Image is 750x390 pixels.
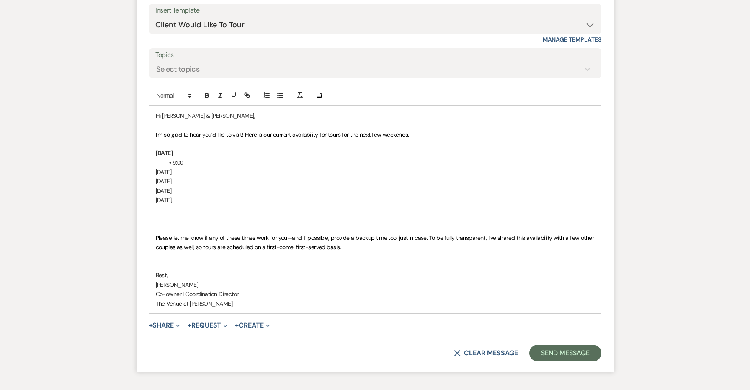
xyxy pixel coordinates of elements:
button: Send Message [529,345,601,361]
p: [DATE], [156,195,595,205]
strong: [DATE] [156,149,173,157]
p: [DATE] [156,186,595,195]
p: [DATE] [156,167,595,177]
div: Insert Template [155,5,595,17]
span: + [188,322,191,329]
span: + [235,322,239,329]
span: + [149,322,153,329]
span: Please let me know if any of these times work for you—and if possible, provide a backup time too,... [156,234,595,251]
li: 9:00 [164,158,595,167]
button: Share [149,322,180,329]
a: Manage Templates [543,36,601,43]
p: [DATE] [156,177,595,186]
div: Select topics [156,63,200,75]
button: Create [235,322,270,329]
span: Best, [156,271,168,279]
span: [PERSON_NAME] [156,281,198,289]
span: I’m so glad to hear you’d like to visit! Here is our current availability for tours for the next ... [156,131,409,138]
span: Co-owner I Coordination Director [156,290,239,298]
label: Topics [155,49,595,61]
p: Hi [PERSON_NAME] & [PERSON_NAME], [156,111,595,120]
span: The Venue at [PERSON_NAME] [156,300,232,307]
button: Request [188,322,227,329]
button: Clear message [454,350,518,356]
